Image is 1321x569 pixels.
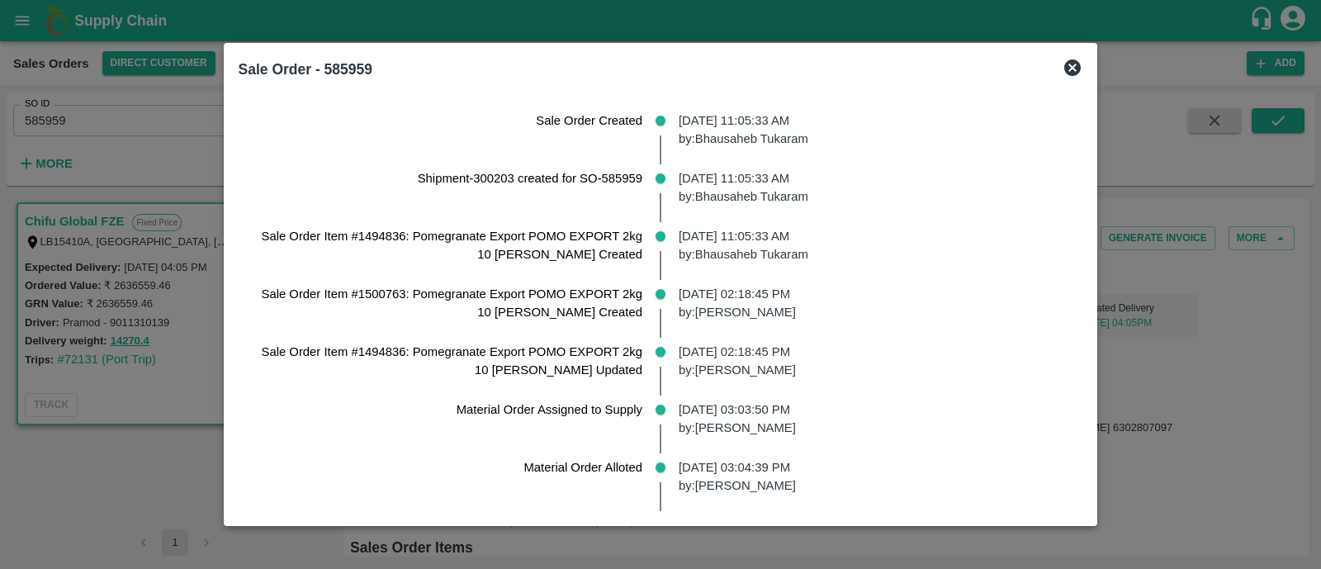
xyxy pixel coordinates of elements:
p: Sale Order Item #1494836: Pomegranate Export POMO EXPORT 2kg 10 [PERSON_NAME] Updated [252,343,642,380]
p: Material Order Alloted [252,458,642,477]
p: Material Order Assigned to Supply [252,401,642,419]
p: MO Vehicle Arrived | Pickup-75132 | VehicleArrivalTime : [DATE] 01:48 [252,516,642,534]
p: [DATE] 02:18:45 PM by: [PERSON_NAME] [679,285,1069,322]
p: [DATE] 11:05:33 AM by: Bhausaheb Tukaram [679,169,1069,206]
p: Shipment-300203 created for SO-585959 [252,169,642,187]
p: [DATE] 11:05:33 AM by: Bhausaheb Tukaram [679,111,1069,149]
p: Sale Order Item #1494836: Pomegranate Export POMO EXPORT 2kg 10 [PERSON_NAME] Created [252,227,642,264]
b: Sale Order - 585959 [239,61,372,78]
p: [DATE] 03:03:50 PM by: [PERSON_NAME] [679,401,1069,438]
p: [DATE] 11:05:33 AM by: Bhausaheb Tukaram [679,227,1069,264]
p: Sale Order Item #1500763: Pomegranate Export POMO EXPORT 2kg 10 [PERSON_NAME] Created [252,285,642,322]
p: [DATE] 03:04:39 PM by: [PERSON_NAME] [679,458,1069,496]
p: Sale Order Created [252,111,642,130]
p: [DATE] 02:18:45 PM by: [PERSON_NAME] [679,343,1069,380]
p: [DATE] 03:33:22 PM by: [PERSON_NAME] [679,516,1069,553]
